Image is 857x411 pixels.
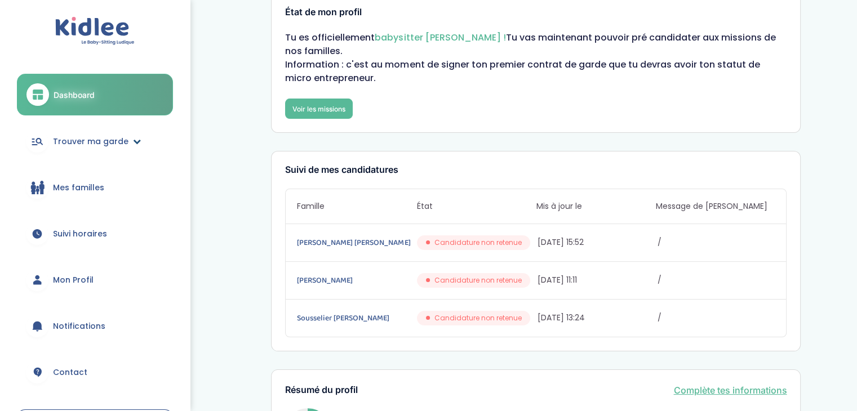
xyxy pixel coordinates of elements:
[53,274,94,286] span: Mon Profil
[285,31,787,58] p: Tu es officiellement Tu vas maintenant pouvoir pré candidater aux missions de nos familles.
[285,385,358,395] h3: Résumé du profil
[285,99,353,119] a: Voir les missions
[537,274,655,286] span: [DATE] 11:11
[375,31,505,44] span: babysitter [PERSON_NAME] !
[53,136,128,148] span: Trouver ma garde
[434,238,521,248] span: Candidature non retenue
[416,200,536,212] span: État
[673,383,787,397] a: Complète tes informations
[536,200,655,212] span: Mis à jour le
[53,320,105,332] span: Notifications
[297,274,415,287] a: [PERSON_NAME]
[657,312,775,324] span: /
[434,275,521,285] span: Candidature non retenue
[17,74,173,115] a: Dashboard
[285,7,787,17] h3: État de mon profil
[297,236,415,249] a: [PERSON_NAME] [PERSON_NAME]
[657,236,775,248] span: /
[53,228,107,240] span: Suivi horaires
[55,17,135,46] img: logo.svg
[17,352,173,392] a: Contact
[655,200,775,212] span: Message de [PERSON_NAME]
[434,313,521,323] span: Candidature non retenue
[53,367,87,378] span: Contact
[53,182,104,194] span: Mes familles
[17,167,173,208] a: Mes familles
[297,312,415,324] a: Sousselier [PERSON_NAME]
[657,274,775,286] span: /
[17,260,173,300] a: Mon Profil
[17,121,173,162] a: Trouver ma garde
[537,236,655,248] span: [DATE] 15:52
[17,213,173,254] a: Suivi horaires
[17,306,173,346] a: Notifications
[54,89,95,101] span: Dashboard
[297,200,416,212] span: Famille
[285,165,787,175] h3: Suivi de mes candidatures
[285,58,787,85] p: Information : c'est au moment de signer ton premier contrat de garde que tu devras avoir ton stat...
[537,312,655,324] span: [DATE] 13:24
